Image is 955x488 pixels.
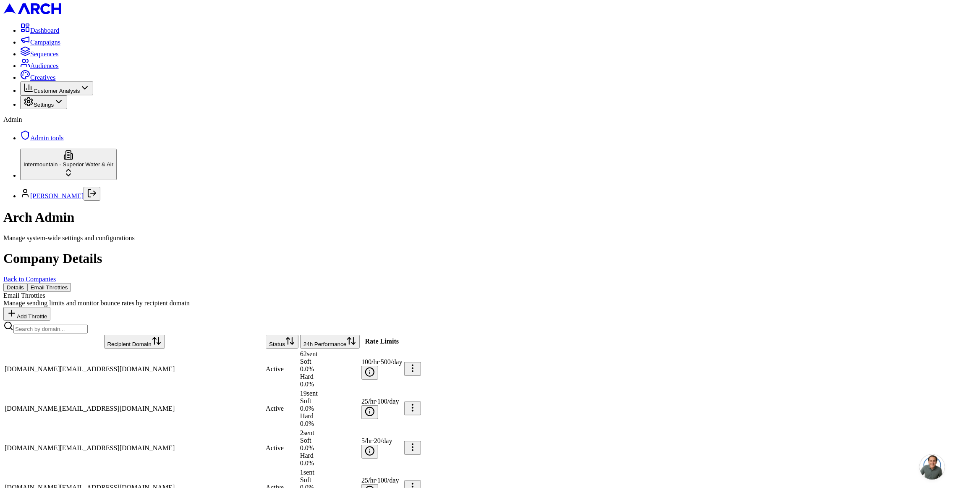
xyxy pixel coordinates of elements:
span: 19 sent [300,390,318,397]
button: Email Throttles [27,283,71,292]
a: Dashboard [20,27,59,34]
span: 100 [377,477,387,484]
span: 0.0 % [300,420,314,427]
span: [EMAIL_ADDRESS][DOMAIN_NAME] [60,365,175,373]
input: Search by domain... [13,325,88,333]
span: /hr [365,437,372,444]
th: Rate Limits [361,334,403,349]
span: 100 [377,398,387,405]
span: 0.0 % [300,365,314,373]
h1: Company Details [3,251,952,266]
button: Status [266,335,298,349]
a: [PERSON_NAME] [30,192,84,199]
span: /day [387,477,399,484]
button: Customer Analysis [20,81,93,95]
span: [DOMAIN_NAME] [5,365,60,373]
span: 62 sent [300,350,318,357]
a: Creatives [20,74,55,81]
span: · [372,437,374,444]
div: Admin [3,116,952,123]
span: · [379,358,381,365]
span: /hr [372,358,379,365]
span: Campaigns [30,39,60,46]
span: Intermountain - Superior Water & Air [24,161,113,168]
span: 1 sent [300,469,314,476]
span: · [376,477,377,484]
span: · [376,398,377,405]
span: /hr [368,398,376,405]
span: [DOMAIN_NAME] [5,405,60,412]
span: 25 [361,477,368,484]
button: Intermountain - Superior Water & Air [20,149,117,180]
button: Settings [20,95,67,109]
span: Settings [34,102,54,108]
div: Email Throttles [3,292,952,299]
span: Soft [300,476,311,483]
div: Active [266,405,298,412]
span: Soft [300,437,311,444]
a: Audiences [20,62,59,69]
span: 0.0 % [300,444,314,451]
span: 20 [374,437,381,444]
span: Audiences [30,62,59,69]
span: /day [387,398,399,405]
a: Sequences [20,50,59,58]
span: Hard [300,452,314,459]
button: Details [3,283,27,292]
h1: Arch Admin [3,210,952,225]
button: Log out [84,187,100,201]
span: Soft [300,358,311,365]
span: 2 sent [300,429,314,436]
div: Manage sending limits and monitor bounce rates by recipient domain [3,299,952,307]
span: Hard [300,373,314,380]
a: Admin tools [20,134,64,142]
span: /hr [368,477,376,484]
div: Manage system-wide settings and configurations [3,234,952,242]
span: Soft [300,397,311,404]
span: /day [381,437,392,444]
a: Back to Companies [3,275,56,283]
div: Active [266,365,298,373]
span: 100 [361,358,372,365]
span: [EMAIL_ADDRESS][DOMAIN_NAME] [60,405,175,412]
span: 0.0 % [300,380,314,388]
span: [DOMAIN_NAME] [5,444,60,451]
span: 0.0 % [300,459,314,467]
button: 24h Performance [300,335,360,349]
span: 5 [361,437,365,444]
div: Open chat [920,454,945,480]
span: Dashboard [30,27,59,34]
span: [EMAIL_ADDRESS][DOMAIN_NAME] [60,444,175,451]
span: /day [391,358,403,365]
a: Campaigns [20,39,60,46]
span: Sequences [30,50,59,58]
span: Customer Analysis [34,88,80,94]
div: Active [266,444,298,452]
span: Creatives [30,74,55,81]
button: Add Throttle [3,307,50,321]
span: Admin tools [30,134,64,142]
span: Hard [300,412,314,420]
span: 0.0 % [300,405,314,412]
span: 25 [361,398,368,405]
span: 500 [381,358,391,365]
button: Recipient Domain [104,335,165,349]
